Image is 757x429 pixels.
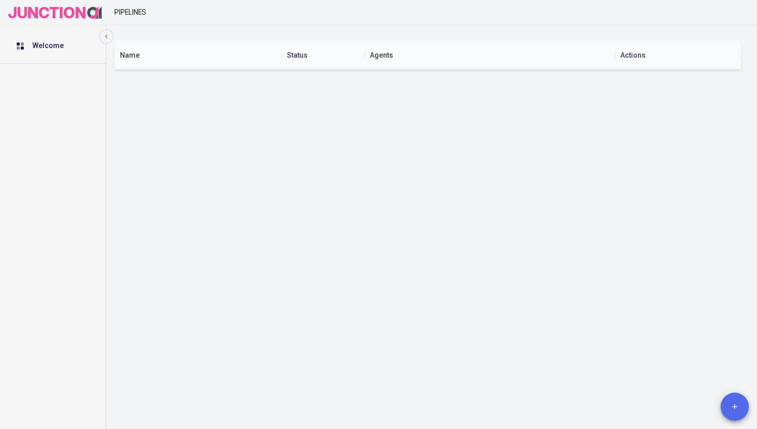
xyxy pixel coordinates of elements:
[8,6,102,19] img: logo
[32,40,90,51] div: Welcome
[620,51,646,59] div: Actions
[721,393,749,421] a: add
[114,8,146,16] span: Pipelines
[8,36,98,55] a: Welcome
[370,51,393,59] div: Agents
[287,51,308,59] div: Status
[120,51,140,59] div: Name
